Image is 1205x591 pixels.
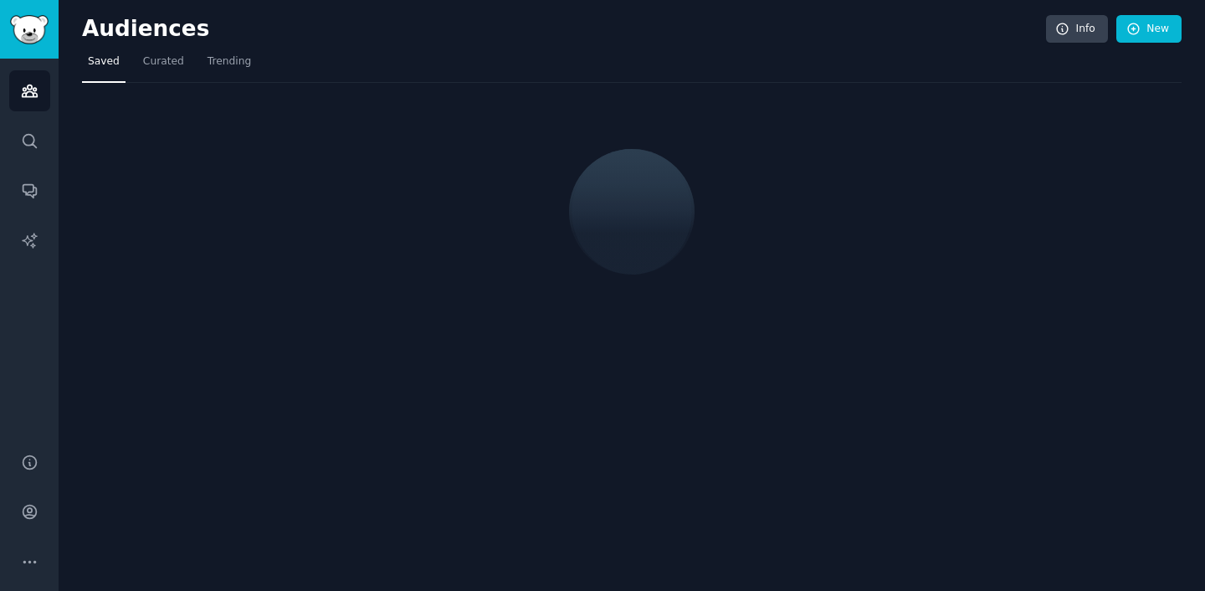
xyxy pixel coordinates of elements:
[82,49,126,83] a: Saved
[88,54,120,69] span: Saved
[137,49,190,83] a: Curated
[202,49,257,83] a: Trending
[208,54,251,69] span: Trending
[82,16,1046,43] h2: Audiences
[1046,15,1108,44] a: Info
[1116,15,1182,44] a: New
[143,54,184,69] span: Curated
[10,15,49,44] img: GummySearch logo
